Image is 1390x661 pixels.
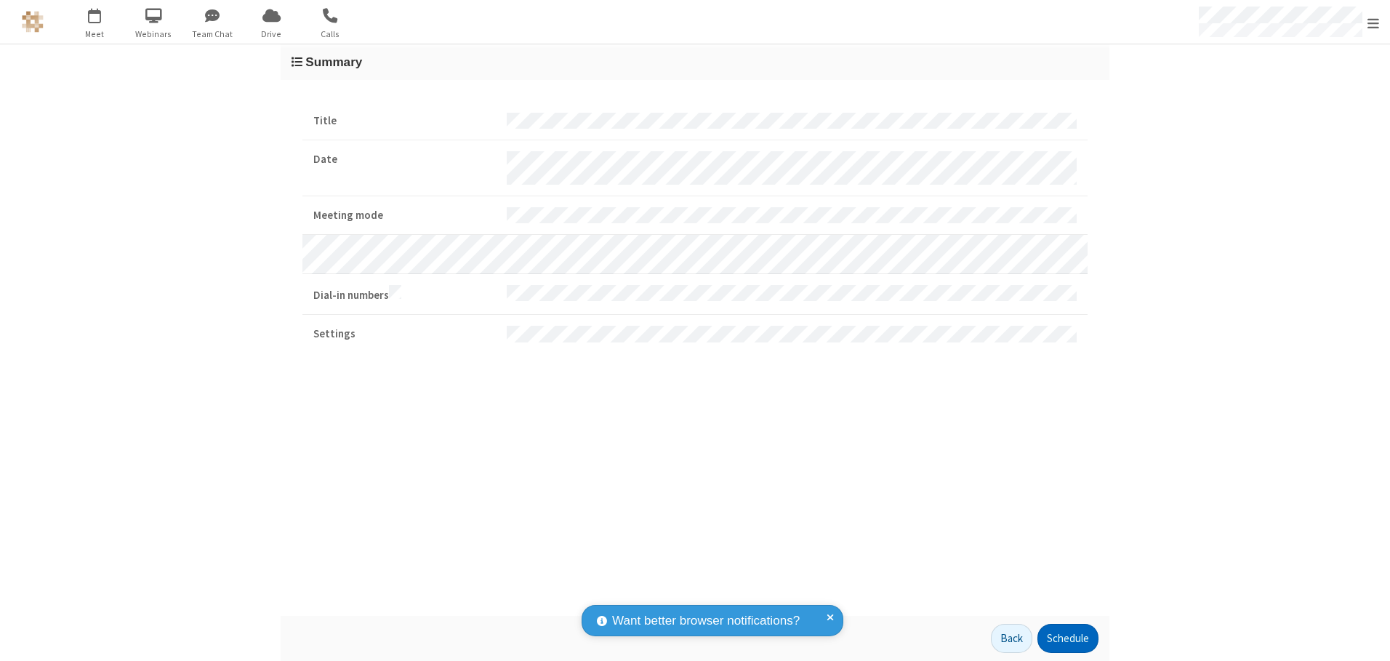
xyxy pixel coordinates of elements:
span: Meet [68,28,122,41]
span: Webinars [126,28,181,41]
button: Schedule [1037,624,1098,653]
span: Team Chat [185,28,240,41]
span: Drive [244,28,299,41]
button: Back [991,624,1032,653]
span: Summary [305,55,362,69]
strong: Dial-in numbers [313,285,496,304]
img: QA Selenium DO NOT DELETE OR CHANGE [22,11,44,33]
span: Calls [303,28,358,41]
strong: Title [313,113,496,129]
span: Want better browser notifications? [612,612,800,630]
strong: Meeting mode [313,207,496,224]
strong: Settings [313,326,496,342]
strong: Date [313,151,496,168]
